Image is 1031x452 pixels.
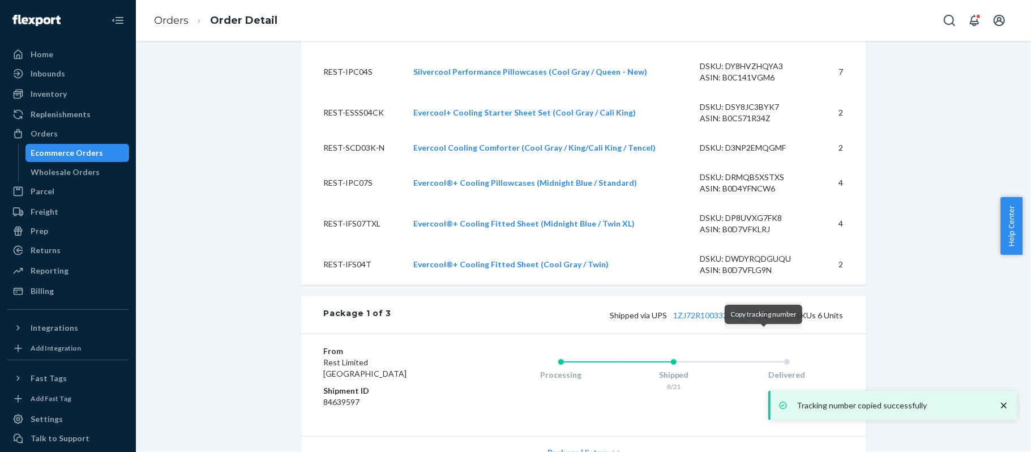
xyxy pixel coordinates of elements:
[31,147,104,159] div: Ecommerce Orders
[7,282,129,300] a: Billing
[301,163,405,203] td: REST-IPC07S
[31,245,61,256] div: Returns
[301,52,405,92] td: REST-IPC04S
[31,167,100,178] div: Wholesale Orders
[7,222,129,240] a: Prep
[7,45,129,63] a: Home
[815,52,866,92] td: 7
[7,182,129,201] a: Parcel
[7,65,129,83] a: Inbounds
[324,346,459,357] dt: From
[7,262,129,280] a: Reporting
[938,9,961,32] button: Open Search Box
[7,392,129,406] a: Add Fast Tag
[210,14,277,27] a: Order Detail
[31,413,63,425] div: Settings
[31,68,65,79] div: Inbounds
[674,310,755,320] a: 1ZJ72R100332488898
[504,369,618,381] div: Processing
[12,15,61,26] img: Flexport logo
[815,133,866,163] td: 2
[700,265,806,276] div: ASIN: B0D7VFLG9N
[7,203,129,221] a: Freight
[700,101,806,113] div: DSKU: DSY8JC3BYK7
[31,206,58,218] div: Freight
[31,322,78,334] div: Integrations
[31,433,89,444] div: Talk to Support
[815,244,866,285] td: 2
[301,92,405,133] td: REST-ESSS04CK
[31,186,54,197] div: Parcel
[7,369,129,387] button: Fast Tags
[7,85,129,103] a: Inventory
[31,285,54,297] div: Billing
[998,400,1009,411] svg: close toast
[815,203,866,244] td: 4
[700,72,806,83] div: ASIN: B0C141VGM6
[610,310,775,320] span: Shipped via UPS
[25,144,130,162] a: Ecommerce Orders
[106,9,129,32] button: Close Navigation
[301,133,405,163] td: REST-SCD03K-N
[391,308,843,322] div: 4 SKUs 6 Units
[31,394,71,403] div: Add Fast Tag
[31,265,69,276] div: Reporting
[700,142,806,153] div: DSKU: D3NP2EMQGMF
[7,241,129,259] a: Returns
[31,128,58,139] div: Orders
[617,382,730,391] div: 8/21
[31,343,81,353] div: Add Integration
[301,244,405,285] td: REST-IFS04T
[31,88,67,100] div: Inventory
[25,163,130,181] a: Wholesale Orders
[413,259,609,269] a: Evercool®+ Cooling Fitted Sheet (Cool Gray / Twin)
[31,373,67,384] div: Fast Tags
[31,109,91,120] div: Replenishments
[7,429,129,447] a: Talk to Support
[413,143,656,152] a: Evercool Cooling Comforter (Cool Gray / King/Cali King / Tencel)
[324,396,459,408] dd: 84639597
[815,163,866,203] td: 4
[145,4,286,37] ol: breadcrumbs
[324,385,459,396] dt: Shipment ID
[7,125,129,143] a: Orders
[413,178,637,187] a: Evercool®+ Cooling Pillowcases (Midnight Blue / Standard)
[700,113,806,124] div: ASIN: B0C571R34Z
[154,14,189,27] a: Orders
[324,357,407,378] span: Rest Limited [GEOGRAPHIC_DATA]
[413,219,635,228] a: Evercool®+ Cooling Fitted Sheet (Midnight Blue / Twin XL)
[988,9,1011,32] button: Open account menu
[7,410,129,428] a: Settings
[7,105,129,123] a: Replenishments
[730,369,844,381] div: Delivered
[324,308,392,322] div: Package 1 of 3
[1000,197,1023,255] button: Help Center
[797,400,987,411] p: Tracking number copied successfully
[730,310,797,318] span: Copy tracking number
[31,49,53,60] div: Home
[815,92,866,133] td: 2
[700,212,806,224] div: DSKU: DP8UVXG7FK8
[963,9,986,32] button: Open notifications
[7,342,129,355] a: Add Integration
[31,225,48,237] div: Prep
[700,253,806,265] div: DSKU: DWDYRQDGUQU
[413,108,636,117] a: Evercool+ Cooling Starter Sheet Set (Cool Gray / Cali King)
[700,183,806,194] div: ASIN: B0D4YFNCW6
[617,369,730,381] div: Shipped
[700,172,806,183] div: DSKU: DRMQB5XSTXS
[413,67,647,76] a: Silvercool Performance Pillowcases (Cool Gray / Queen - New)
[7,319,129,337] button: Integrations
[301,203,405,244] td: REST-IFS07TXL
[700,61,806,72] div: DSKU: DY8HVZHQYA3
[700,224,806,235] div: ASIN: B0D7VFKLRJ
